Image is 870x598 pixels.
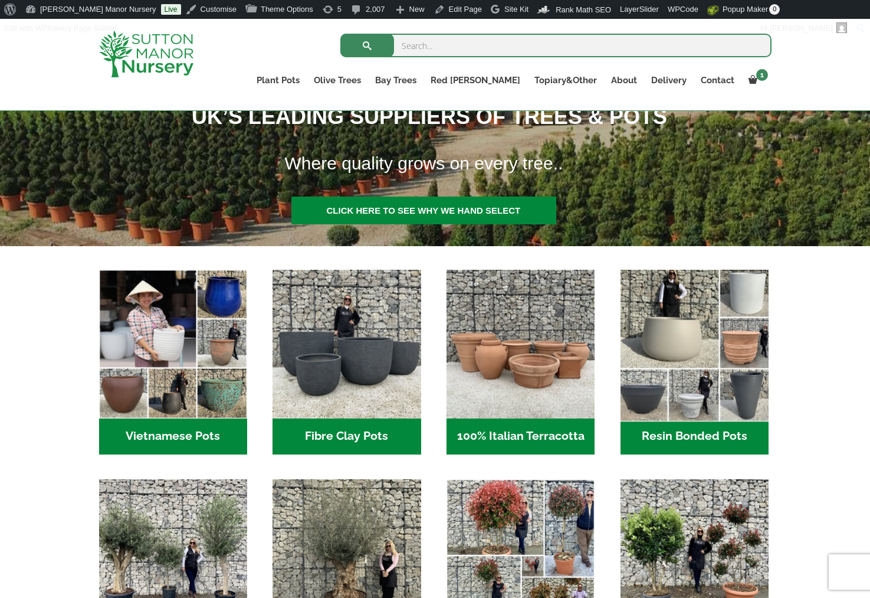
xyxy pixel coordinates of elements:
[527,72,604,89] a: Topiary&Other
[249,72,307,89] a: Plant Pots
[423,72,527,89] a: Red [PERSON_NAME]
[447,419,595,455] h2: 100% Italian Terracotta
[273,419,421,455] h2: Fibre Clay Pots
[273,270,421,455] a: Visit product category Fibre Clay Pots
[504,5,528,14] span: Site Kit
[621,270,769,455] a: Visit product category Resin Bonded Pots
[161,4,181,15] a: Live
[604,72,644,89] a: About
[447,270,595,418] img: Home - 1B137C32 8D99 4B1A AA2F 25D5E514E47D 1 105 c
[273,270,421,418] img: Home - 8194B7A3 2818 4562 B9DD 4EBD5DC21C71 1 105 c 1
[340,34,771,57] input: Search...
[741,72,771,89] a: 1
[616,266,772,422] img: Home - 67232D1B A461 444F B0F6 BDEDC2C7E10B 1 105 c
[99,31,193,77] img: logo
[556,5,611,14] span: Rank Math SEO
[447,270,595,455] a: Visit product category 100% Italian Terracotta
[694,72,741,89] a: Contact
[644,72,694,89] a: Delivery
[99,270,247,418] img: Home - 6E921A5B 9E2F 4B13 AB99 4EF601C89C59 1 105 c
[621,419,769,455] h2: Resin Bonded Pots
[307,72,368,89] a: Olive Trees
[99,419,247,455] h2: Vietnamese Pots
[368,72,423,89] a: Bay Trees
[756,69,768,81] span: 1
[270,146,850,181] h1: Where quality grows on every tree..
[770,24,833,32] span: [PERSON_NAME]
[99,270,247,455] a: Visit product category Vietnamese Pots
[756,19,852,38] a: Hi,
[769,4,780,15] span: 0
